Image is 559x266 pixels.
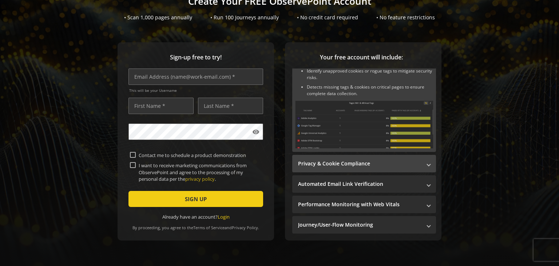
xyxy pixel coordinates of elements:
img: Sitewide Inventory & Monitoring [295,101,433,148]
div: • No feature restrictions [376,14,435,21]
a: Login [218,214,230,220]
div: • Scan 1,000 pages annually [124,14,192,21]
a: Terms of Service [193,225,225,230]
mat-expansion-panel-header: Performance Monitoring with Web Vitals [292,196,436,213]
div: • No credit card required [297,14,358,21]
label: I want to receive marketing communications from ObservePoint and agree to the processing of my pe... [136,162,262,182]
div: Already have an account? [128,214,263,220]
span: Your free account will include: [292,53,431,62]
div: By proceeding, you agree to the and . [128,220,263,230]
input: Email Address (name@work-email.com) * [128,69,263,85]
button: SIGN UP [128,191,263,207]
input: First Name * [128,98,194,114]
li: Detects missing tags & cookies on critical pages to ensure complete data collection. [307,84,433,97]
a: privacy policy [185,176,215,182]
mat-expansion-panel-header: Journey/User-Flow Monitoring [292,216,436,234]
mat-expansion-panel-header: Automated Email Link Verification [292,175,436,193]
mat-expansion-panel-header: Privacy & Cookie Compliance [292,155,436,172]
div: Sitewide Inventory & Monitoring [292,52,436,152]
label: Contact me to schedule a product demonstration [136,152,262,159]
input: Last Name * [198,98,263,114]
mat-panel-title: Privacy & Cookie Compliance [298,160,421,167]
span: Sign-up free to try! [128,53,263,62]
div: • Run 100 Journeys annually [210,14,279,21]
mat-panel-title: Automated Email Link Verification [298,180,421,188]
span: SIGN UP [185,192,207,206]
span: This will be your Username [129,88,263,93]
a: Privacy Policy [232,225,258,230]
mat-panel-title: Performance Monitoring with Web Vitals [298,201,421,208]
mat-icon: visibility [252,128,259,136]
li: Identify unapproved cookies or rogue tags to mitigate security risks. [307,68,433,81]
mat-panel-title: Journey/User-Flow Monitoring [298,221,421,228]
